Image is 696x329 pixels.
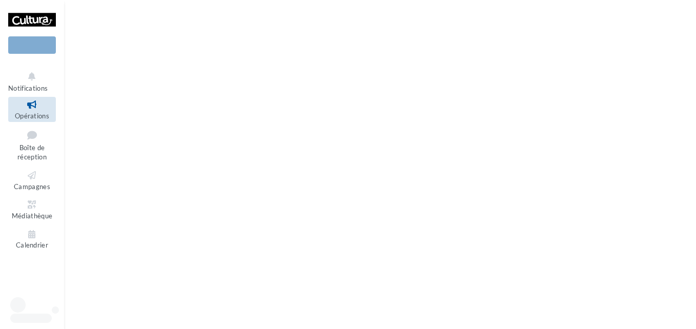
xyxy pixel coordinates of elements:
span: Boîte de réception [17,143,47,161]
span: Médiathèque [12,212,53,220]
span: Opérations [15,112,49,120]
a: Médiathèque [8,197,56,222]
span: Calendrier [16,241,48,250]
span: Notifications [8,84,48,92]
div: Nouvelle campagne [8,36,56,54]
span: Campagnes [14,182,50,191]
a: Boîte de réception [8,126,56,163]
a: Opérations [8,97,56,122]
a: Campagnes [8,168,56,193]
a: Calendrier [8,227,56,252]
